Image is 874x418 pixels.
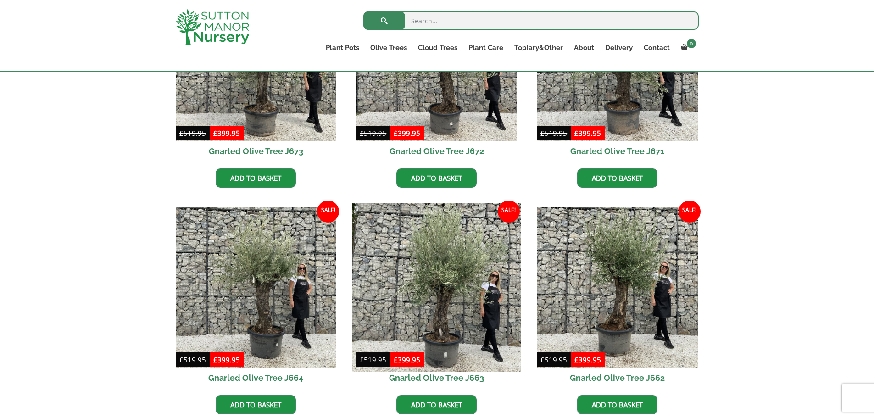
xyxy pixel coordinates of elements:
[356,368,517,388] h2: Gnarled Olive Tree J663
[176,141,337,162] h2: Gnarled Olive Tree J673
[574,355,601,364] bdi: 399.95
[600,41,638,54] a: Delivery
[412,41,463,54] a: Cloud Trees
[176,368,337,388] h2: Gnarled Olive Tree J664
[498,201,520,223] span: Sale!
[638,41,675,54] a: Contact
[394,128,398,138] span: £
[537,207,698,368] img: Gnarled Olive Tree J662
[574,128,601,138] bdi: 399.95
[394,355,398,364] span: £
[213,128,240,138] bdi: 399.95
[360,355,364,364] span: £
[394,128,420,138] bdi: 399.95
[213,355,240,364] bdi: 399.95
[540,128,545,138] span: £
[675,41,699,54] a: 0
[179,128,184,138] span: £
[540,355,567,364] bdi: 519.95
[216,168,296,188] a: Add to basket: “Gnarled Olive Tree J673”
[577,168,657,188] a: Add to basket: “Gnarled Olive Tree J671”
[463,41,509,54] a: Plant Care
[176,9,249,45] img: logo
[179,355,184,364] span: £
[216,395,296,414] a: Add to basket: “Gnarled Olive Tree J664”
[574,355,579,364] span: £
[537,207,698,389] a: Sale! Gnarled Olive Tree J662
[176,207,337,389] a: Sale! Gnarled Olive Tree J664
[396,168,477,188] a: Add to basket: “Gnarled Olive Tree J672”
[360,355,386,364] bdi: 519.95
[356,141,517,162] h2: Gnarled Olive Tree J672
[687,39,696,48] span: 0
[360,128,386,138] bdi: 519.95
[352,203,521,372] img: Gnarled Olive Tree J663
[360,128,364,138] span: £
[213,128,217,138] span: £
[679,201,701,223] span: Sale!
[317,201,339,223] span: Sale!
[540,355,545,364] span: £
[537,368,698,388] h2: Gnarled Olive Tree J662
[568,41,600,54] a: About
[577,395,657,414] a: Add to basket: “Gnarled Olive Tree J662”
[363,11,699,30] input: Search...
[509,41,568,54] a: Topiary&Other
[179,355,206,364] bdi: 519.95
[574,128,579,138] span: £
[176,207,337,368] img: Gnarled Olive Tree J664
[396,395,477,414] a: Add to basket: “Gnarled Olive Tree J663”
[213,355,217,364] span: £
[540,128,567,138] bdi: 519.95
[320,41,365,54] a: Plant Pots
[394,355,420,364] bdi: 399.95
[179,128,206,138] bdi: 519.95
[356,207,517,389] a: Sale! Gnarled Olive Tree J663
[537,141,698,162] h2: Gnarled Olive Tree J671
[365,41,412,54] a: Olive Trees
